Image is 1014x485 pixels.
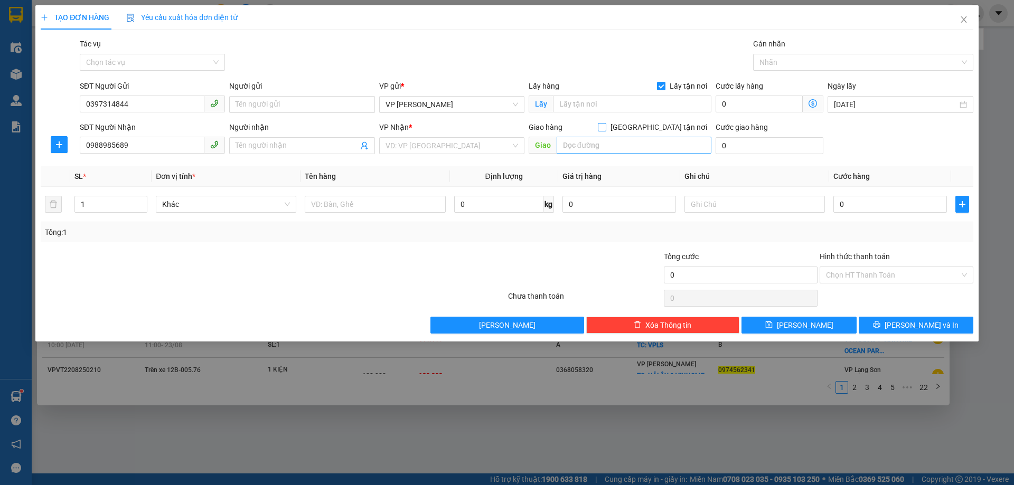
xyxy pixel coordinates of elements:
span: TẠO ĐƠN HÀNG [41,13,109,22]
span: Đơn vị tính [156,172,195,180]
button: delete [45,196,62,213]
span: Yêu cầu xuất hóa đơn điện tử [126,13,238,22]
span: save [765,321,773,329]
span: Lấy hàng [529,82,559,90]
span: SL [74,172,83,180]
span: Tổng cước [664,252,699,261]
span: phone [210,140,219,149]
img: icon [126,14,135,22]
div: Người nhận [229,121,374,133]
span: VP Minh Khai [386,97,518,112]
input: Cước lấy hàng [716,96,803,112]
span: VP Nhận [379,123,409,131]
button: [PERSON_NAME] [430,317,584,334]
span: dollar-circle [809,99,817,108]
th: Ghi chú [680,166,829,187]
div: VP gửi [379,80,524,92]
span: printer [873,321,880,329]
span: delete [634,321,641,329]
label: Gán nhãn [753,40,785,48]
span: Giao [529,137,557,154]
span: plus [41,14,48,21]
button: save[PERSON_NAME] [741,317,856,334]
span: user-add [360,141,369,150]
span: Định lượng [485,172,523,180]
span: [PERSON_NAME] và In [885,319,959,331]
div: SĐT Người Gửi [80,80,225,92]
button: Close [949,5,979,35]
input: Ghi Chú [684,196,825,213]
button: printer[PERSON_NAME] và In [859,317,973,334]
span: Tên hàng [305,172,336,180]
input: VD: Bàn, Ghế [305,196,445,213]
label: Tác vụ [80,40,101,48]
button: deleteXóa Thông tin [586,317,740,334]
label: Hình thức thanh toán [820,252,890,261]
input: Ngày lấy [834,99,957,110]
span: [PERSON_NAME] [479,319,536,331]
div: Người gửi [229,80,374,92]
span: close [960,15,968,24]
span: Lấy [529,96,553,112]
span: Giao hàng [529,123,562,131]
label: Cước lấy hàng [716,82,763,90]
span: phone [210,99,219,108]
input: Cước giao hàng [716,137,823,154]
span: Giá trị hàng [562,172,602,180]
div: Chưa thanh toán [507,290,663,309]
span: plus [51,140,67,149]
input: 0 [562,196,676,213]
span: plus [956,200,969,208]
span: Lấy tận nơi [665,80,711,92]
button: plus [51,136,68,153]
button: plus [955,196,969,213]
span: kg [543,196,554,213]
span: Xóa Thông tin [645,319,691,331]
span: Khác [162,196,290,212]
span: [PERSON_NAME] [777,319,833,331]
div: Tổng: 1 [45,226,391,238]
input: Lấy tận nơi [553,96,711,112]
label: Cước giao hàng [716,123,768,131]
span: Cước hàng [833,172,870,180]
span: [GEOGRAPHIC_DATA] tận nơi [606,121,711,133]
label: Ngày lấy [828,82,856,90]
input: Dọc đường [557,137,711,154]
div: SĐT Người Nhận [80,121,225,133]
